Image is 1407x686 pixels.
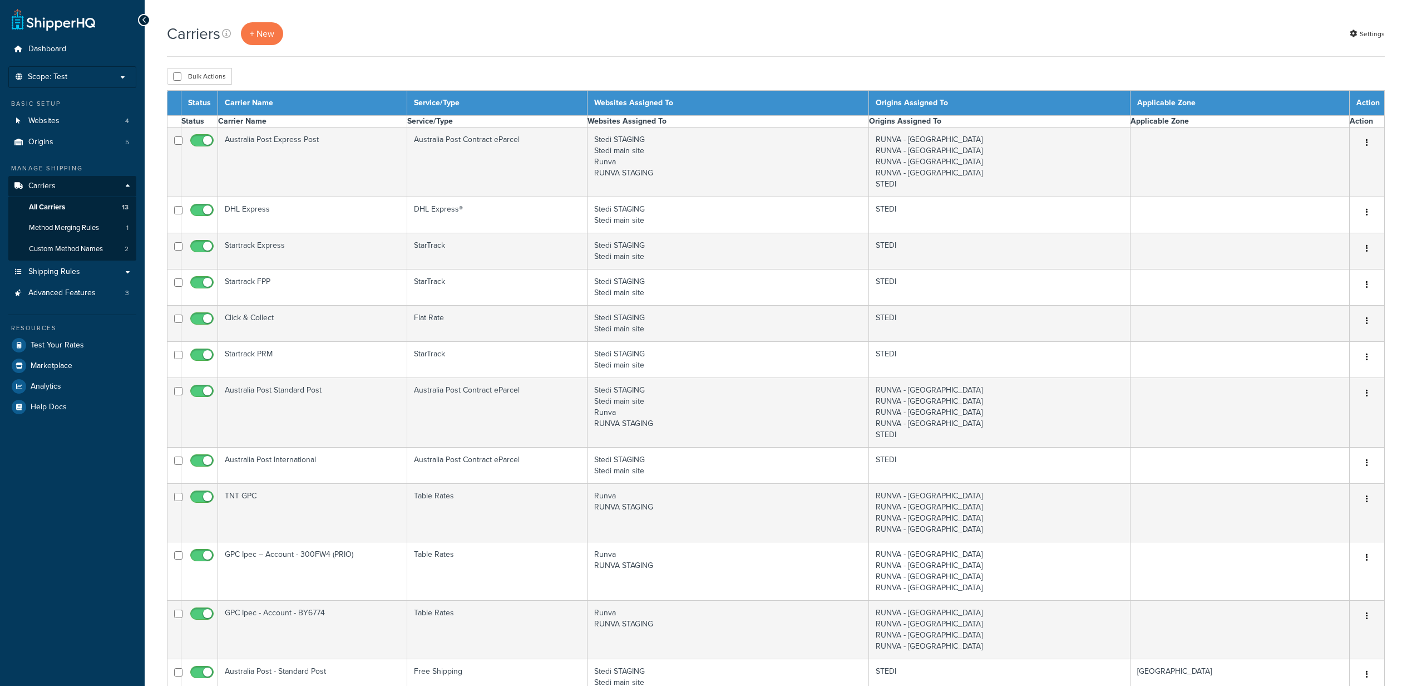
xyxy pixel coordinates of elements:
[869,128,1130,197] td: RUNVA - [GEOGRAPHIC_DATA] RUNVA - [GEOGRAPHIC_DATA] RUNVA - [GEOGRAPHIC_DATA] RUNVA - [GEOGRAPHIC...
[8,283,136,303] a: Advanced Features 3
[587,542,868,601] td: Runva RUNVA STAGING
[218,378,407,448] td: Australia Post Standard Post
[181,91,218,116] th: Status
[218,269,407,306] td: Startrack FPP
[587,484,868,542] td: Runva RUNVA STAGING
[8,197,136,218] li: All Carriers
[218,233,407,269] td: Startrack Express
[29,203,65,212] span: All Carriers
[869,197,1130,233] td: STEDI
[587,378,868,448] td: Stedi STAGING Stedi main site Runva RUNVA STAGING
[407,378,587,448] td: Australia Post Contract eParcel
[869,378,1130,448] td: RUNVA - [GEOGRAPHIC_DATA] RUNVA - [GEOGRAPHIC_DATA] RUNVA - [GEOGRAPHIC_DATA] RUNVA - [GEOGRAPHIC...
[8,176,136,261] li: Carriers
[8,164,136,173] div: Manage Shipping
[125,116,129,126] span: 4
[587,342,868,378] td: Stedi STAGING Stedi main site
[31,403,67,412] span: Help Docs
[8,132,136,153] li: Origins
[125,138,129,147] span: 5
[869,342,1130,378] td: STEDI
[407,601,587,659] td: Table Rates
[587,91,868,116] th: Websites Assigned To
[28,116,60,126] span: Websites
[869,542,1130,601] td: RUNVA - [GEOGRAPHIC_DATA] RUNVA - [GEOGRAPHIC_DATA] RUNVA - [GEOGRAPHIC_DATA] RUNVA - [GEOGRAPHIC...
[8,239,136,259] a: Custom Method Names 2
[1350,116,1385,128] th: Action
[8,132,136,153] a: Origins 5
[8,324,136,333] div: Resources
[407,128,587,197] td: Australia Post Contract eParcel
[28,288,96,298] span: Advanced Features
[218,116,407,128] th: Carrier Name
[8,376,136,396] a: Analytics
[12,8,95,31] a: ShipperHQ Home
[218,91,407,116] th: Carrier Name
[1130,91,1349,116] th: Applicable Zone
[181,116,218,128] th: Status
[587,601,868,659] td: Runva RUNVA STAGING
[869,269,1130,306] td: STEDI
[29,223,99,233] span: Method Merging Rules
[407,342,587,378] td: StarTrack
[29,244,103,254] span: Custom Method Names
[122,203,129,212] span: 13
[125,244,129,254] span: 2
[407,484,587,542] td: Table Rates
[407,306,587,342] td: Flat Rate
[407,233,587,269] td: StarTrack
[8,197,136,218] a: All Carriers 13
[241,22,283,45] a: + New
[8,99,136,109] div: Basic Setup
[8,111,136,131] a: Websites 4
[218,601,407,659] td: GPC Ipec - Account - BY6774
[8,397,136,417] a: Help Docs
[28,138,53,147] span: Origins
[8,262,136,282] a: Shipping Rules
[587,306,868,342] td: Stedi STAGING Stedi main site
[8,111,136,131] li: Websites
[407,269,587,306] td: StarTrack
[8,335,136,355] a: Test Your Rates
[869,233,1130,269] td: STEDI
[28,267,80,277] span: Shipping Rules
[587,128,868,197] td: Stedi STAGING Stedi main site Runva RUNVA STAGING
[125,288,129,298] span: 3
[167,68,232,85] button: Bulk Actions
[28,45,66,54] span: Dashboard
[587,233,868,269] td: Stedi STAGING Stedi main site
[31,341,84,350] span: Test Your Rates
[8,239,136,259] li: Custom Method Names
[31,382,61,391] span: Analytics
[28,182,56,191] span: Carriers
[869,484,1130,542] td: RUNVA - [GEOGRAPHIC_DATA] RUNVA - [GEOGRAPHIC_DATA] RUNVA - [GEOGRAPHIC_DATA] RUNVA - [GEOGRAPHIC...
[407,448,587,484] td: Australia Post Contract eParcel
[587,116,868,128] th: Websites Assigned To
[587,197,868,233] td: Stedi STAGING Stedi main site
[587,448,868,484] td: Stedi STAGING Stedi main site
[8,39,136,60] li: Dashboard
[167,23,220,45] h1: Carriers
[8,356,136,376] li: Marketplace
[1350,26,1385,42] a: Settings
[407,91,587,116] th: Service/Type
[869,306,1130,342] td: STEDI
[869,116,1130,128] th: Origins Assigned To
[869,448,1130,484] td: STEDI
[407,116,587,128] th: Service/Type
[218,542,407,601] td: GPC Ipec – Account - 300FW4 (PRIO)
[407,542,587,601] td: Table Rates
[218,448,407,484] td: Australia Post International
[218,197,407,233] td: DHL Express
[8,176,136,197] a: Carriers
[1350,91,1385,116] th: Action
[218,128,407,197] td: Australia Post Express Post
[218,484,407,542] td: TNT GPC
[8,218,136,238] a: Method Merging Rules 1
[407,197,587,233] td: DHL Express®
[1130,116,1349,128] th: Applicable Zone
